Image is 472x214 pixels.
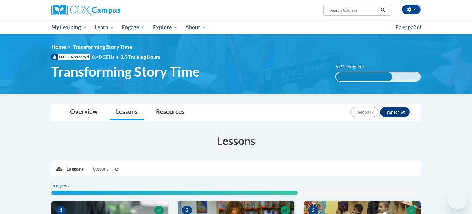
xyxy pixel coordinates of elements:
[42,20,430,34] div: Main menu
[378,6,387,14] button: Search
[118,20,149,34] a: Engage
[51,54,90,60] span: IACET Accredited
[64,104,104,120] a: Overview
[51,5,168,16] a: Cox Campus
[380,107,410,117] button: Transcript
[335,63,371,70] label: 67% complete
[122,24,145,31] span: Engage
[91,20,118,34] a: Learn
[93,166,108,172] span: Lessons
[51,44,66,50] a: Home
[395,24,421,30] span: En español
[51,63,200,80] span: Transforming Story Time
[116,54,119,60] span: •
[350,107,378,117] button: Feedback
[66,166,84,172] p: Lessons
[92,54,120,60] span: 0.40 CEUs
[402,5,421,14] button: Account Settings
[391,21,425,34] a: En español
[47,20,91,34] a: My Learning
[185,24,206,31] span: About
[150,104,191,120] a: Resources
[447,189,467,209] iframe: Button to launch messaging window
[336,72,392,81] div: 67% complete
[329,6,378,14] input: Search Courses
[182,20,210,34] a: About
[153,24,178,31] span: Explore
[51,133,421,148] h3: Lessons
[110,104,144,120] a: Lessons
[149,20,182,34] a: Explore
[51,5,120,16] img: Cox Campus
[95,24,114,31] span: Learn
[120,54,160,60] span: 3.5 Training Hours
[51,24,87,31] span: My Learning
[51,182,87,189] label: Progress:
[73,44,132,50] span: Transforming Story Time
